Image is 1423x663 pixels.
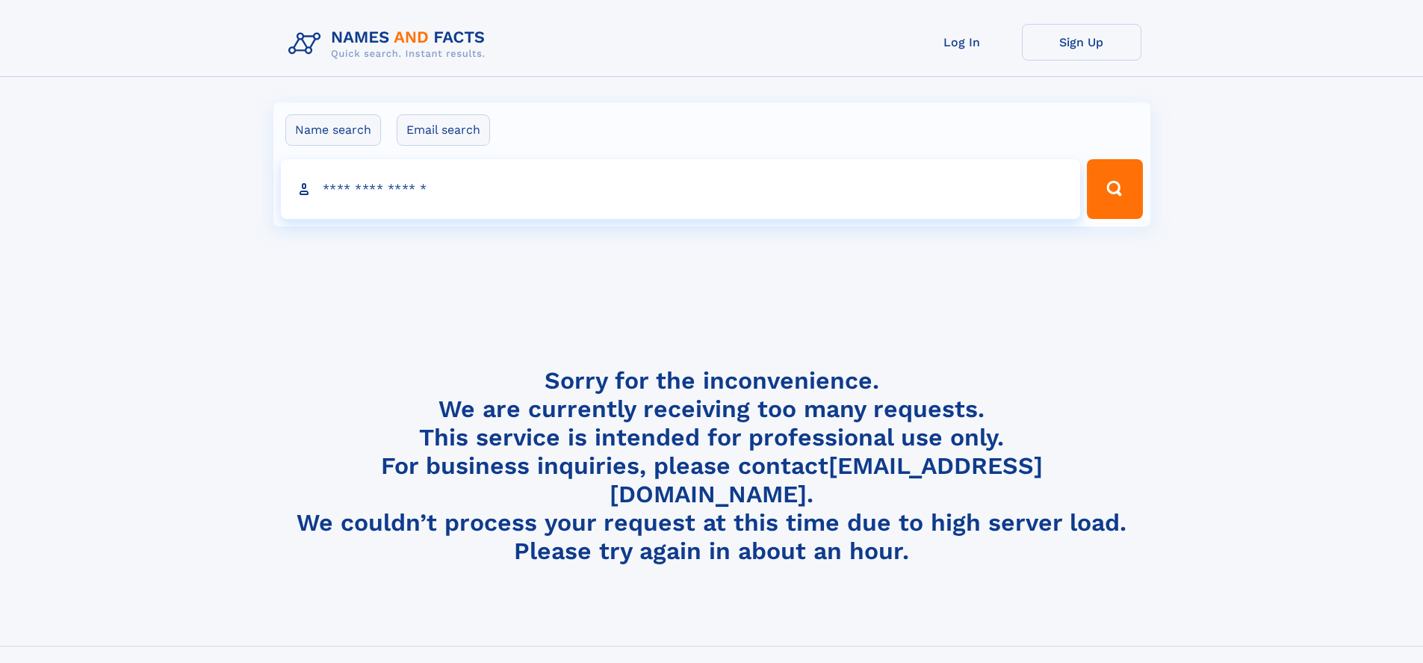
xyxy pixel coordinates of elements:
[397,114,490,146] label: Email search
[1022,24,1141,61] a: Sign Up
[281,159,1081,219] input: search input
[902,24,1022,61] a: Log In
[282,24,497,64] img: Logo Names and Facts
[285,114,381,146] label: Name search
[1087,159,1142,219] button: Search Button
[610,451,1043,508] a: [EMAIL_ADDRESS][DOMAIN_NAME]
[282,366,1141,566] h4: Sorry for the inconvenience. We are currently receiving too many requests. This service is intend...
